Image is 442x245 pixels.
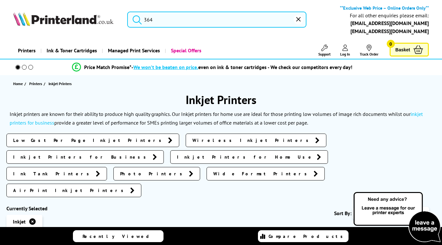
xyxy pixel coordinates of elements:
span: Low Cost Per Page Inkjet Printers [13,137,165,144]
input: Se [127,12,306,28]
span: Recently Viewed [83,233,155,239]
span: AirPrint Inkjet Printers [13,187,127,194]
span: Support [318,52,331,57]
a: Recently Viewed [73,230,164,242]
a: Photo Printers [113,167,200,180]
b: **Exclusive Web Price – Online Orders Only** [340,5,429,11]
span: We won’t be beaten on price, [133,64,198,70]
a: Support [318,45,331,57]
span: Sort By: [334,210,351,216]
a: Wireless Inkjet Printers [186,134,326,147]
a: Compare Products [258,230,349,242]
a: Basket 0 [390,43,429,57]
a: Wide Format Printers [207,167,325,180]
span: Inkjet Printers [49,81,72,86]
span: Photo Printers [120,171,186,177]
a: Printers [29,80,44,87]
span: Price Match Promise* [84,64,131,70]
a: [EMAIL_ADDRESS][DOMAIN_NAME] [350,20,429,26]
a: [EMAIL_ADDRESS][DOMAIN_NAME] [350,28,429,34]
h1: Inkjet Printers [6,92,436,107]
span: Basket [395,45,410,54]
a: Managed Print Services [102,42,165,59]
img: Printerland Logo [13,12,113,26]
span: Printers [29,80,42,87]
div: For all other enquiries please email: [350,13,429,19]
div: - even on ink & toner cartridges - We check our competitors every day! [131,64,352,70]
a: Printerland Logo [13,12,119,27]
a: Log In [340,45,350,57]
span: Wireless Inkjet Printers [192,137,312,144]
a: Home [13,80,24,87]
span: Compare Products [269,233,346,239]
a: Inkjet Printers for Home Use [170,150,328,164]
a: AirPrint Inkjet Printers [6,184,141,197]
span: Inkjet Printers for Business [13,154,149,160]
a: Special Offers [165,42,206,59]
a: Printers [13,42,40,59]
span: Inkjet [13,218,26,225]
a: Low Cost Per Page Inkjet Printers [6,134,179,147]
a: Ink & Toner Cartridges [40,42,102,59]
a: Track Order [360,45,378,57]
img: Open Live Chat window [352,191,442,244]
span: Wide Format Printers [213,171,310,177]
span: Log In [340,52,350,57]
a: Inkjet Printers for Business [6,150,164,164]
p: Inkjet printers are known for their ability to produce high quality graphics. Our Inkjet printers... [10,111,423,126]
div: Currently Selected [6,205,100,212]
span: Ink Tank Printers [13,171,93,177]
a: Ink Tank Printers [6,167,107,180]
span: Ink & Toner Cartridges [47,42,97,59]
li: modal_Promise [3,62,421,73]
span: Inkjet Printers for Home Use [177,154,314,160]
span: 0 [387,40,395,48]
